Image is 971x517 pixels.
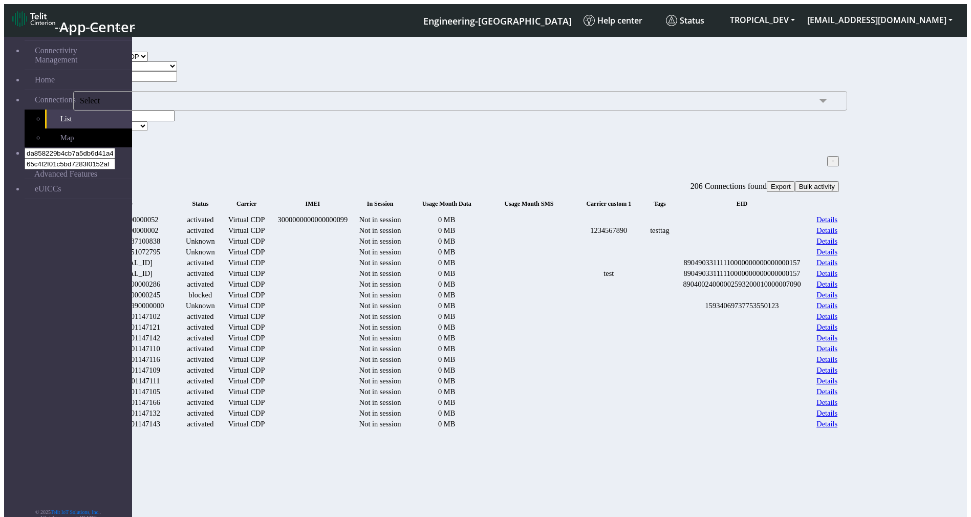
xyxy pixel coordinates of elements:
div: Advanced Search [68,37,839,47]
span: activated [187,280,213,288]
span: IMEI [306,200,320,207]
div: 89049033111110000000000000000157 [673,269,811,278]
span: 0 MB [438,248,455,256]
span: 0 MB [438,226,455,234]
span: Unknown [186,248,215,256]
span: 0 MB [438,398,455,406]
div: Virtual CDP [223,226,270,235]
span: Not in session [359,409,401,417]
div: Virtual CDP [223,291,270,299]
div: 3000000000000000099 [272,216,354,224]
a: Details [816,226,837,235]
a: eUICCs [25,179,132,199]
div: testtag [649,226,671,235]
span: 0 MB [438,291,455,299]
div: test [571,269,646,278]
a: Help center [579,11,662,30]
span: blocked [189,291,212,299]
div: Virtual CDP [223,334,270,342]
div: Virtual CDP [223,216,270,224]
a: Connectivity Management [25,41,132,70]
span: activated [187,398,213,406]
span: Not in session [359,258,401,267]
span: Map [60,134,74,142]
a: Details [816,323,837,332]
a: Details [816,237,837,246]
span: 0 MB [438,312,455,320]
a: Status [662,11,724,30]
div: Virtual CDP [223,237,270,246]
div: Virtual CDP [223,377,270,385]
span: 0 MB [438,301,455,310]
span: Not in session [359,420,401,428]
span: App Center [59,17,135,36]
span: Not in session [359,248,401,256]
span: 0 MB [438,377,455,385]
span: 0 MB [438,420,455,428]
span: activated [187,366,213,374]
a: Details [816,355,837,364]
span: Connections [35,95,76,104]
div: Virtual CDP [223,301,270,310]
span: activated [187,344,213,353]
span: Export [771,183,791,190]
span: 0 MB [438,355,455,363]
a: Details [816,280,837,289]
span: 0 MB [438,366,455,374]
span: Carrier [236,200,256,207]
span: activated [187,334,213,342]
img: logo-telit-cinterion-gw-new.png [12,11,55,27]
span: Usage Month SMS [504,200,553,207]
a: Details [816,258,837,267]
a: Details [816,398,837,407]
span: Not in session [359,269,401,277]
span: Usage Month Data [422,200,471,207]
span: Not in session [359,377,401,385]
div: Virtual CDP [223,366,270,375]
span: activated [187,312,213,320]
span: Not in session [359,291,401,299]
span: Not in session [359,301,401,310]
div: Virtual CDP [223,323,270,332]
div: 1234567890 [571,226,646,235]
span: Not in session [359,344,401,353]
a: Your current platform instance [423,11,571,30]
a: Details [816,377,837,385]
span: Not in session [359,366,401,374]
a: Details [816,216,837,224]
span: 0 MB [438,216,455,224]
span: Status [666,15,704,26]
span: Not in session [359,312,401,320]
span: Unknown [186,301,215,310]
button: Close [827,156,839,166]
button: [EMAIL_ADDRESS][DOMAIN_NAME] [801,11,959,29]
a: Details [816,344,837,353]
span: Not in session [359,216,401,224]
span: In Session [367,200,394,207]
span: 0 MB [438,323,455,331]
span: Help center [584,15,642,26]
span: Not in session [359,323,401,331]
div: Virtual CDP [223,398,270,407]
div: Virtual CDP [223,387,270,396]
a: List [45,110,132,128]
a: Map [45,128,132,147]
nav: Connections list navigation [68,438,839,510]
div: Virtual CDP [223,258,270,267]
div: Virtual CDP [223,248,270,256]
span: List [60,115,72,123]
span: Tags [654,200,666,207]
div: Virtual CDP [223,409,270,418]
span: EID [737,200,747,207]
button: Export [767,181,795,192]
span: 0 MB [438,237,455,245]
img: status.svg [666,15,677,26]
button: Bulk activity [795,181,839,192]
a: Connections [25,90,132,110]
div: 89049033111110000000000000000157 [673,258,811,267]
span: Bulk activity [799,183,835,190]
span: × [831,158,835,165]
span: Not in session [359,334,401,342]
span: Advanced Features [34,169,97,179]
p: © 2025 . [4,509,132,515]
